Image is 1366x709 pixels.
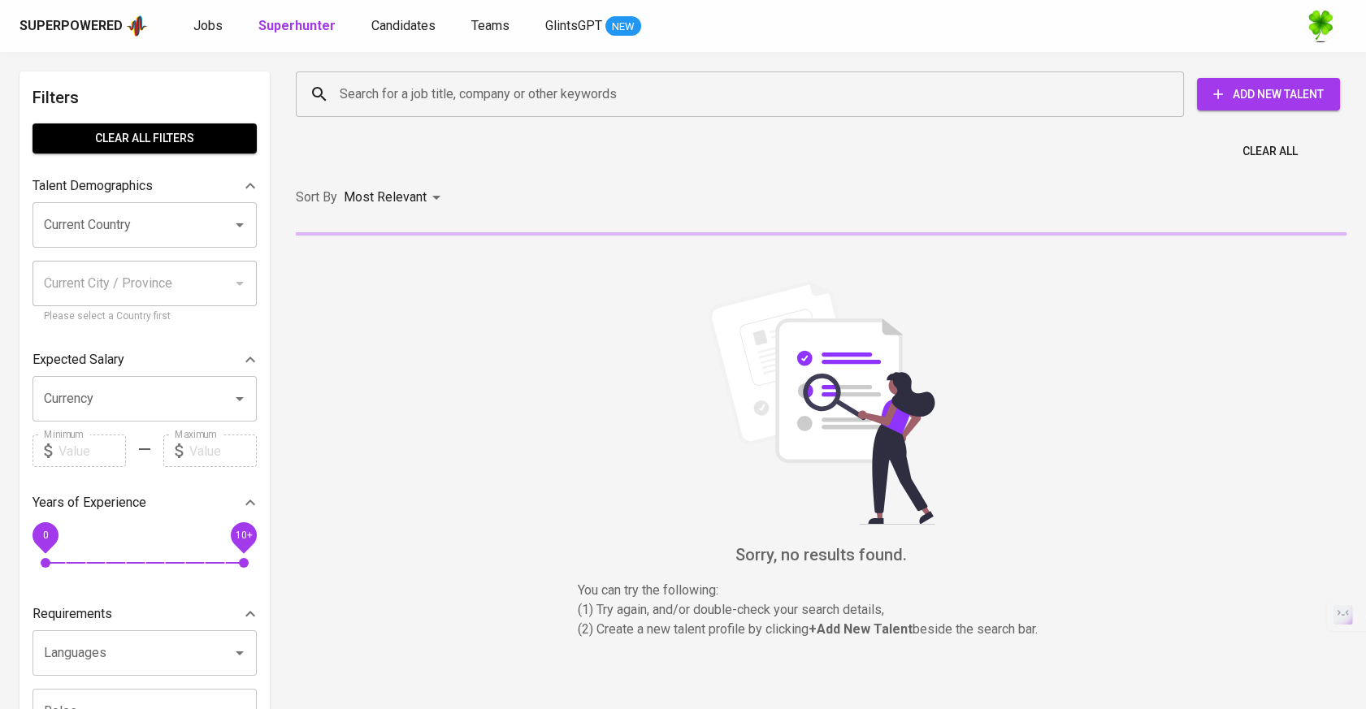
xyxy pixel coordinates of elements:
[1197,78,1340,110] button: Add New Talent
[33,493,146,512] p: Years of Experience
[228,214,251,236] button: Open
[33,344,257,376] div: Expected Salary
[344,183,446,213] div: Most Relevant
[296,542,1346,568] h6: Sorry, no results found.
[578,581,1065,600] p: You can try the following :
[1242,141,1298,162] span: Clear All
[44,309,245,325] p: Please select a Country first
[371,18,436,33] span: Candidates
[471,16,513,37] a: Teams
[126,14,148,38] img: app logo
[578,620,1065,639] p: (2) Create a new talent profile by clicking beside the search bar.
[1210,84,1327,105] span: Add New Talent
[700,281,943,525] img: file_searching.svg
[228,387,251,410] button: Open
[42,530,48,541] span: 0
[344,188,427,207] p: Most Relevant
[59,434,126,467] input: Value
[228,642,251,664] button: Open
[33,176,153,196] p: Talent Demographics
[46,128,244,149] span: Clear All filters
[33,170,257,202] div: Talent Demographics
[545,18,602,33] span: GlintsGPT
[371,16,439,37] a: Candidates
[471,18,510,33] span: Teams
[189,434,257,467] input: Value
[33,350,124,370] p: Expected Salary
[235,530,252,541] span: 10+
[258,18,336,33] b: Superhunter
[193,18,223,33] span: Jobs
[193,16,226,37] a: Jobs
[33,604,112,624] p: Requirements
[33,598,257,630] div: Requirements
[33,486,257,519] div: Years of Experience
[605,19,641,35] span: NEW
[1304,10,1337,42] img: f9493b8c-82b8-4f41-8722-f5d69bb1b761.jpg
[33,84,257,110] h6: Filters
[296,188,337,207] p: Sort By
[20,14,148,38] a: Superpoweredapp logo
[20,17,123,36] div: Superpowered
[258,16,339,37] a: Superhunter
[33,123,257,153] button: Clear All filters
[578,600,1065,620] p: (1) Try again, and/or double-check your search details,
[545,16,641,37] a: GlintsGPT NEW
[809,621,913,637] b: + Add New Talent
[1236,136,1304,166] button: Clear All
